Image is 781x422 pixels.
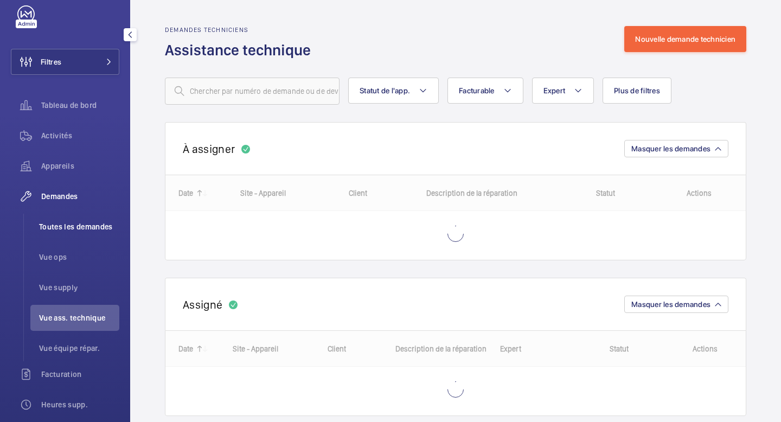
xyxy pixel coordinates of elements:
span: Toutes les demandes [39,221,119,232]
span: Activités [41,130,119,141]
span: Vue ops [39,252,119,263]
h2: Assigné [183,298,222,311]
button: Plus de filtres [603,78,671,104]
span: Appareils [41,161,119,171]
button: Statut de l'app. [348,78,439,104]
input: Chercher par numéro de demande ou de devis [165,78,340,105]
h2: Demandes techniciens [165,26,317,34]
span: Demandes [41,191,119,202]
span: Tableau de bord [41,100,119,111]
button: Expert [532,78,594,104]
button: Nouvelle demande technicien [624,26,746,52]
span: Vue équipe répar. [39,343,119,354]
span: Vue ass. technique [39,312,119,323]
button: Masquer les demandes [624,140,728,157]
span: Masquer les demandes [631,300,710,309]
h2: À assigner [183,142,235,156]
button: Facturable [447,78,523,104]
span: Plus de filtres [614,86,660,95]
span: Expert [543,86,566,95]
span: Facturable [459,86,495,95]
h1: Assistance technique [165,40,317,60]
button: Filtres [11,49,119,75]
span: Filtres [41,56,61,67]
span: Facturation [41,369,119,380]
span: Heures supp. [41,399,119,410]
span: Statut de l'app. [360,86,410,95]
button: Masquer les demandes [624,296,728,313]
span: Masquer les demandes [631,144,710,153]
span: Vue supply [39,282,119,293]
